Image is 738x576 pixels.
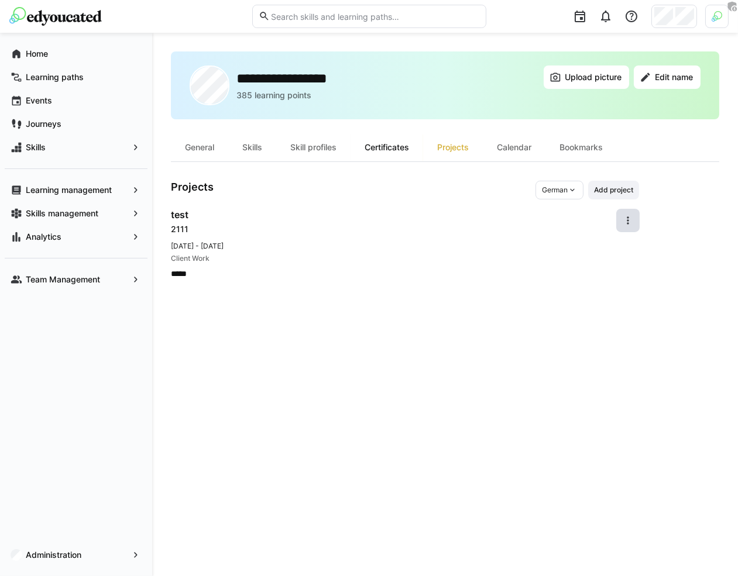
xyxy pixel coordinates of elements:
span: test [171,209,188,220]
span: German [542,185,568,195]
button: Edit name [634,65,701,89]
span: Client Work [171,254,210,263]
div: General [171,133,228,161]
h3: Projects [171,181,536,199]
p: 385 learning points [236,89,311,101]
span: [DATE] - [DATE] [171,242,224,250]
div: Skill profiles [276,133,351,161]
div: Projects [423,133,483,161]
div: Skills [228,133,276,161]
div: Certificates [351,133,423,161]
input: Search skills and learning paths… [270,11,479,22]
span: Add project [593,185,634,195]
div: 2111 [171,223,616,235]
button: Add project [588,181,639,199]
span: Upload picture [563,71,623,83]
button: Upload picture [544,65,629,89]
div: Bookmarks [545,133,617,161]
span: Edit name [653,71,695,83]
div: Calendar [483,133,545,161]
